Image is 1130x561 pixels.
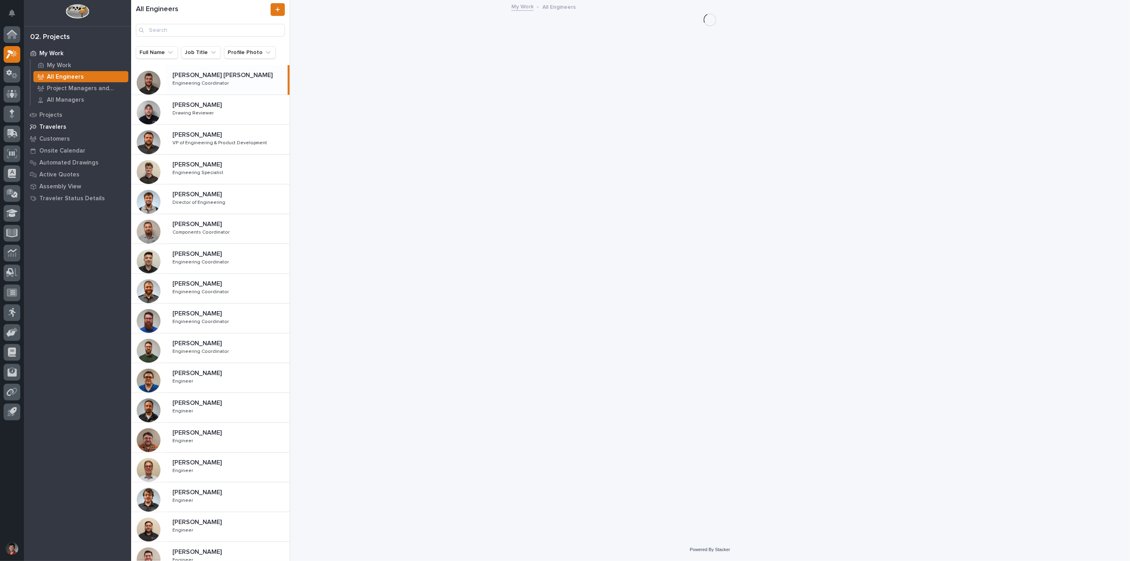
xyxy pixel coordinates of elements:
p: VP of Engineering & Product Development [172,139,269,146]
p: Engineering Coordinator [172,79,230,86]
button: Notifications [4,5,20,21]
a: [PERSON_NAME][PERSON_NAME] EngineerEngineer [131,363,290,393]
div: Notifications [10,10,20,22]
p: [PERSON_NAME] [172,398,223,407]
a: [PERSON_NAME][PERSON_NAME] Components CoordinatorComponents Coordinator [131,214,290,244]
p: Engineer [172,437,195,444]
button: Job Title [181,46,221,59]
p: [PERSON_NAME] [172,368,223,377]
p: Assembly View [39,183,81,190]
p: Automated Drawings [39,159,99,166]
p: [PERSON_NAME] [172,457,223,466]
p: Drawing Reviewer [172,109,215,116]
button: users-avatar [4,540,20,557]
p: Active Quotes [39,171,79,178]
p: Project Managers and Engineers [47,85,125,92]
p: [PERSON_NAME] [172,130,223,139]
p: [PERSON_NAME] [172,487,223,496]
button: Full Name [136,46,178,59]
a: Automated Drawings [24,157,131,168]
p: Engineer [172,377,195,384]
a: [PERSON_NAME][PERSON_NAME] EngineerEngineer [131,393,290,423]
a: [PERSON_NAME][PERSON_NAME] VP of Engineering & Product DevelopmentVP of Engineering & Product Dev... [131,125,290,155]
a: [PERSON_NAME][PERSON_NAME] EngineerEngineer [131,512,290,542]
a: [PERSON_NAME][PERSON_NAME] Drawing ReviewerDrawing Reviewer [131,95,290,125]
a: Powered By Stacker [690,547,730,552]
p: [PERSON_NAME] [172,100,223,109]
p: Projects [39,112,62,119]
p: Components Coordinator [172,228,231,235]
p: All Engineers [542,2,576,11]
p: Engineering Coordinator [172,288,230,295]
p: My Work [47,62,71,69]
p: Engineering Coordinator [172,317,230,325]
a: [PERSON_NAME][PERSON_NAME] EngineerEngineer [131,453,290,482]
a: [PERSON_NAME][PERSON_NAME] Engineering CoordinatorEngineering Coordinator [131,304,290,333]
p: [PERSON_NAME] [172,338,223,347]
p: [PERSON_NAME] [172,249,223,258]
a: My Work [511,2,534,11]
p: Traveler Status Details [39,195,105,202]
a: Travelers [24,121,131,133]
p: [PERSON_NAME] [172,428,223,437]
p: [PERSON_NAME] [172,159,223,168]
p: [PERSON_NAME] [172,189,223,198]
a: [PERSON_NAME][PERSON_NAME] EngineerEngineer [131,423,290,453]
a: My Work [31,60,131,71]
a: [PERSON_NAME][PERSON_NAME] Engineering CoordinatorEngineering Coordinator [131,333,290,363]
p: Engineering Coordinator [172,258,230,265]
a: Active Quotes [24,168,131,180]
p: [PERSON_NAME] [172,308,223,317]
a: My Work [24,47,131,59]
a: [PERSON_NAME] [PERSON_NAME][PERSON_NAME] [PERSON_NAME] Engineering CoordinatorEngineering Coordin... [131,65,290,95]
p: [PERSON_NAME] [PERSON_NAME] [172,70,274,79]
a: Traveler Status Details [24,192,131,204]
a: [PERSON_NAME][PERSON_NAME] Engineering CoordinatorEngineering Coordinator [131,244,290,274]
a: [PERSON_NAME][PERSON_NAME] Engineering SpecialistEngineering Specialist [131,155,290,184]
h1: All Engineers [136,5,269,14]
p: Engineer [172,407,195,414]
p: [PERSON_NAME] [172,279,223,288]
a: Customers [24,133,131,145]
a: All Engineers [31,71,131,82]
p: All Engineers [47,74,84,81]
a: Onsite Calendar [24,145,131,157]
p: My Work [39,50,64,57]
p: Engineering Specialist [172,168,225,176]
p: Engineer [172,526,195,533]
a: Projects [24,109,131,121]
p: Travelers [39,124,66,131]
p: Customers [39,135,70,143]
p: Engineer [172,466,195,474]
a: All Managers [31,94,131,105]
p: All Managers [47,97,84,104]
a: Assembly View [24,180,131,192]
a: [PERSON_NAME][PERSON_NAME] EngineerEngineer [131,482,290,512]
p: [PERSON_NAME] [172,219,223,228]
p: Engineer [172,496,195,503]
a: [PERSON_NAME][PERSON_NAME] Engineering CoordinatorEngineering Coordinator [131,274,290,304]
div: 02. Projects [30,33,70,42]
p: Onsite Calendar [39,147,85,155]
input: Search [136,24,285,37]
p: [PERSON_NAME] [172,517,223,526]
button: Profile Photo [224,46,276,59]
a: Project Managers and Engineers [31,83,131,94]
p: Director of Engineering [172,198,227,205]
p: Engineering Coordinator [172,347,230,354]
img: Workspace Logo [66,4,89,19]
p: [PERSON_NAME] [172,547,223,556]
a: [PERSON_NAME][PERSON_NAME] Director of EngineeringDirector of Engineering [131,184,290,214]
